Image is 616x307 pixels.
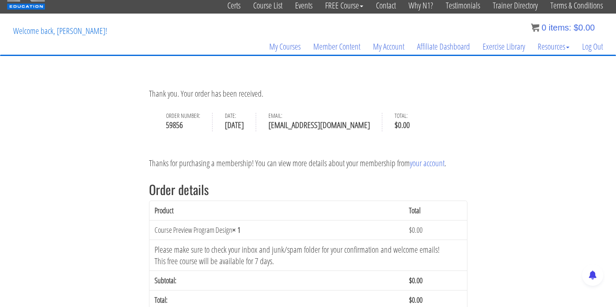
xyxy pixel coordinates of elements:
[409,275,412,285] span: $
[225,119,244,131] strong: [DATE]
[155,244,462,267] p: Please make sure to check your inbox and junk/spam folder for your confirmation and welcome email...
[531,23,539,32] img: icon11.png
[263,26,307,67] a: My Courses
[149,182,467,196] h2: Order details
[268,113,383,131] li: Email:
[531,23,595,32] a: 0 items: $0.00
[549,23,571,32] span: items:
[232,225,240,235] strong: × 1
[409,295,423,305] span: 0.00
[576,26,609,67] a: Log Out
[410,157,445,169] a: your account
[307,26,367,67] a: Member Content
[574,23,578,32] span: $
[409,225,423,235] bdi: 0.00
[149,220,404,240] td: Course Preview Program Design
[225,113,257,131] li: Date:
[574,23,595,32] bdi: 0.00
[409,275,423,285] span: 0.00
[149,201,404,220] th: Product
[404,201,467,220] th: Total
[7,14,113,48] p: Welcome back, [PERSON_NAME]!
[268,119,370,131] strong: [EMAIL_ADDRESS][DOMAIN_NAME]
[149,157,467,170] p: Thanks for purchasing a membership! You can view more details about your membership from .
[531,26,576,67] a: Resources
[541,23,546,32] span: 0
[149,271,404,290] th: Subtotal:
[476,26,531,67] a: Exercise Library
[149,87,467,100] p: Thank you. Your order has been received.
[367,26,411,67] a: My Account
[166,119,200,131] strong: 59856
[166,113,213,131] li: Order number:
[395,113,422,131] li: Total:
[395,119,398,131] span: $
[409,225,412,235] span: $
[411,26,476,67] a: Affiliate Dashboard
[409,295,412,305] span: $
[395,119,410,131] bdi: 0.00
